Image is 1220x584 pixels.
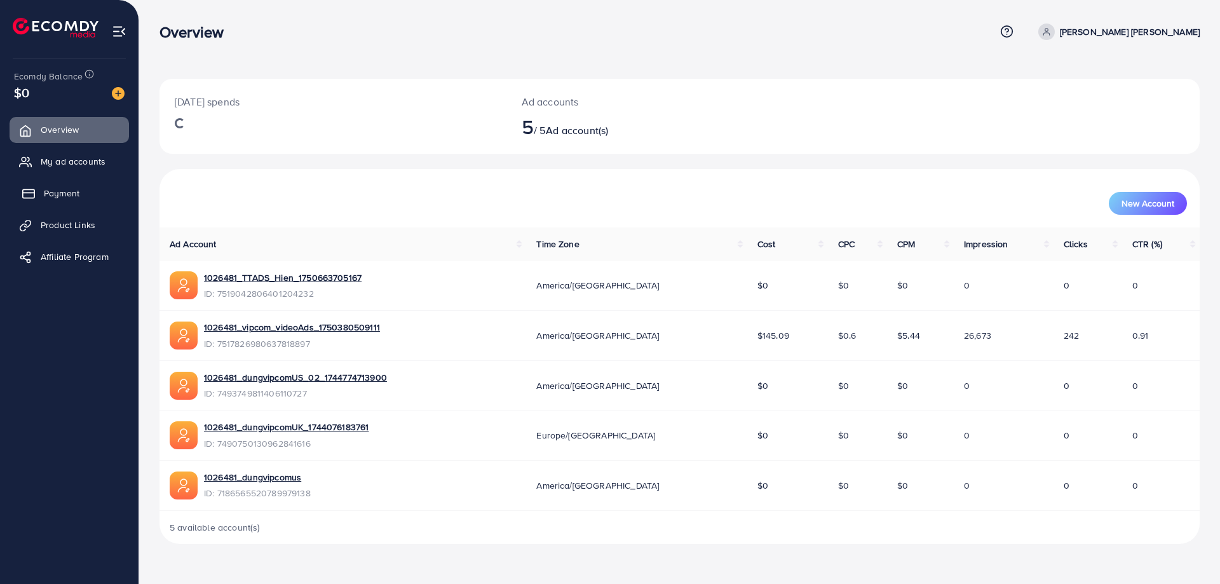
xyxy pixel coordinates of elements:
span: America/[GEOGRAPHIC_DATA] [536,329,659,342]
span: Ecomdy Balance [14,70,83,83]
span: America/[GEOGRAPHIC_DATA] [536,479,659,492]
h3: Overview [159,23,234,41]
span: 0 [1132,279,1138,292]
span: 0 [1132,479,1138,492]
span: $0 [897,379,908,392]
span: Overview [41,123,79,136]
span: ID: 7519042806401204232 [204,287,362,300]
span: 0 [964,479,970,492]
span: 0 [1064,479,1069,492]
span: 5 available account(s) [170,521,261,534]
h2: / 5 [522,114,751,139]
span: 242 [1064,329,1079,342]
span: $0 [757,379,768,392]
span: $145.09 [757,329,789,342]
img: ic-ads-acc.e4c84228.svg [170,322,198,350]
p: Ad accounts [522,94,751,109]
img: image [112,87,125,100]
span: 26,673 [964,329,991,342]
img: menu [112,24,126,39]
span: Time Zone [536,238,579,250]
span: Payment [44,187,79,200]
span: ID: 7493749811406110727 [204,387,387,400]
span: CTR (%) [1132,238,1162,250]
a: Payment [10,180,129,206]
span: CPM [897,238,915,250]
a: 1026481_dungvipcomUK_1744076183761 [204,421,369,433]
span: 0 [1132,379,1138,392]
a: Product Links [10,212,129,238]
span: ID: 7517826980637818897 [204,337,380,350]
img: ic-ads-acc.e4c84228.svg [170,421,198,449]
span: $0.6 [838,329,857,342]
span: America/[GEOGRAPHIC_DATA] [536,279,659,292]
img: ic-ads-acc.e4c84228.svg [170,472,198,499]
a: My ad accounts [10,149,129,174]
img: ic-ads-acc.e4c84228.svg [170,271,198,299]
span: $0 [897,479,908,492]
a: Affiliate Program [10,244,129,269]
a: 1026481_dungvipcomus [204,471,301,484]
a: 1026481_TTADS_Hien_1750663705167 [204,271,362,284]
span: ID: 7490750130962841616 [204,437,369,450]
span: 0 [964,429,970,442]
span: 0 [1064,429,1069,442]
span: $0 [897,429,908,442]
span: 0 [1064,379,1069,392]
span: $0 [757,279,768,292]
button: New Account [1109,192,1187,215]
span: CPC [838,238,855,250]
p: [PERSON_NAME] [PERSON_NAME] [1060,24,1200,39]
span: Product Links [41,219,95,231]
span: Impression [964,238,1008,250]
span: $0 [757,429,768,442]
a: 1026481_dungvipcomUS_02_1744774713900 [204,371,387,384]
span: 0.91 [1132,329,1149,342]
span: Clicks [1064,238,1088,250]
span: Europe/[GEOGRAPHIC_DATA] [536,429,655,442]
span: $0 [838,279,849,292]
span: My ad accounts [41,155,105,168]
span: $0 [14,83,29,102]
span: 5 [522,112,534,141]
p: [DATE] spends [175,94,491,109]
span: Ad Account [170,238,217,250]
span: $0 [838,379,849,392]
span: 0 [1132,429,1138,442]
span: America/[GEOGRAPHIC_DATA] [536,379,659,392]
span: $0 [838,479,849,492]
span: $0 [897,279,908,292]
span: Affiliate Program [41,250,109,263]
span: 0 [1064,279,1069,292]
span: 0 [964,379,970,392]
a: [PERSON_NAME] [PERSON_NAME] [1033,24,1200,40]
span: New Account [1122,199,1174,208]
img: logo [13,18,98,37]
span: Cost [757,238,776,250]
a: 1026481_vipcom_videoAds_1750380509111 [204,321,380,334]
span: $0 [838,429,849,442]
span: $0 [757,479,768,492]
span: $5.44 [897,329,920,342]
span: Ad account(s) [546,123,608,137]
span: 0 [964,279,970,292]
img: ic-ads-acc.e4c84228.svg [170,372,198,400]
span: ID: 7186565520789979138 [204,487,311,499]
a: Overview [10,117,129,142]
